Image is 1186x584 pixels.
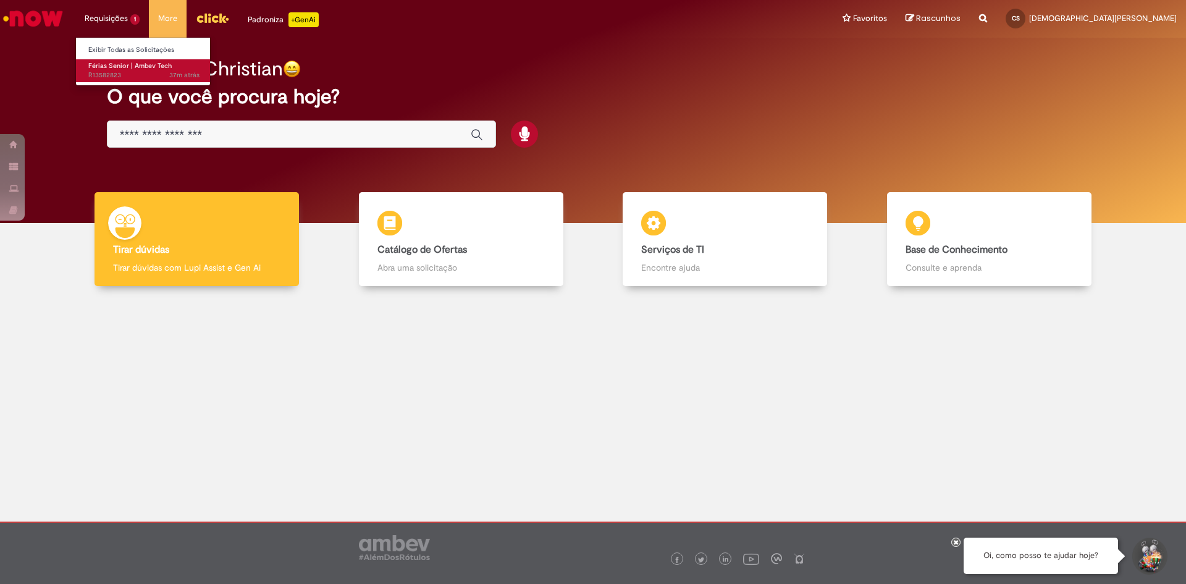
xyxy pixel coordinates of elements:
[283,60,301,78] img: happy-face.png
[196,9,229,27] img: click_logo_yellow_360x200.png
[906,243,1007,256] b: Base de Conhecimento
[593,192,857,287] a: Serviços de TI Encontre ajuda
[88,61,172,70] span: Férias Senior | Ambev Tech
[964,538,1118,574] div: Oi, como posso te ajudar hoje?
[723,556,729,564] img: logo_footer_linkedin.png
[158,12,177,25] span: More
[169,70,200,80] span: 37m atrás
[85,12,128,25] span: Requisições
[1012,14,1020,22] span: CS
[794,553,805,564] img: logo_footer_naosei.png
[75,37,211,86] ul: Requisições
[65,192,329,287] a: Tirar dúvidas Tirar dúvidas com Lupi Assist e Gen Ai
[641,261,809,274] p: Encontre ajuda
[113,261,280,274] p: Tirar dúvidas com Lupi Assist e Gen Ai
[1130,538,1167,575] button: Iniciar Conversa de Suporte
[743,551,759,567] img: logo_footer_youtube.png
[329,192,594,287] a: Catálogo de Ofertas Abra uma solicitação
[288,12,319,27] p: +GenAi
[130,14,140,25] span: 1
[1029,13,1177,23] span: [DEMOGRAPHIC_DATA][PERSON_NAME]
[906,261,1073,274] p: Consulte e aprenda
[76,43,212,57] a: Exibir Todas as Solicitações
[377,261,545,274] p: Abra uma solicitação
[113,243,169,256] b: Tirar dúvidas
[248,12,319,27] div: Padroniza
[698,557,704,563] img: logo_footer_twitter.png
[169,70,200,80] time: 30/09/2025 16:29:31
[1,6,65,31] img: ServiceNow
[771,553,782,564] img: logo_footer_workplace.png
[857,192,1122,287] a: Base de Conhecimento Consulte e aprenda
[377,243,467,256] b: Catálogo de Ofertas
[107,86,1080,108] h2: O que você procura hoje?
[906,13,961,25] a: Rascunhos
[88,70,200,80] span: R13582823
[76,59,212,82] a: Aberto R13582823 : Férias Senior | Ambev Tech
[916,12,961,24] span: Rascunhos
[674,557,680,563] img: logo_footer_facebook.png
[853,12,887,25] span: Favoritos
[641,243,704,256] b: Serviços de TI
[359,535,430,560] img: logo_footer_ambev_rotulo_gray.png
